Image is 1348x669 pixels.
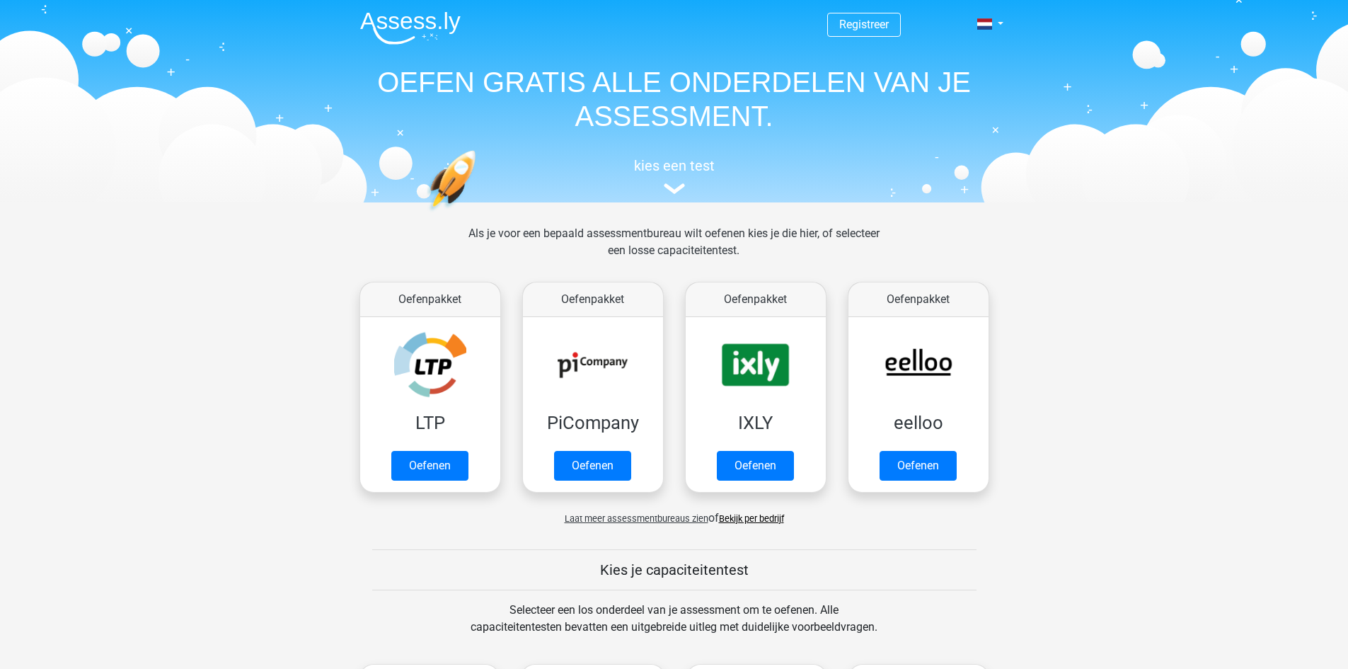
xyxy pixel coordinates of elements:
[457,602,891,653] div: Selecteer een los onderdeel van je assessment om te oefenen. Alle capaciteitentesten bevatten een...
[349,157,1000,174] h5: kies een test
[664,183,685,194] img: assessment
[839,18,889,31] a: Registreer
[360,11,461,45] img: Assessly
[717,451,794,481] a: Oefenen
[349,65,1000,133] h1: OEFEN GRATIS ALLE ONDERDELEN VAN JE ASSESSMENT.
[719,513,784,524] a: Bekijk per bedrijf
[349,157,1000,195] a: kies een test
[349,498,1000,527] div: of
[554,451,631,481] a: Oefenen
[880,451,957,481] a: Oefenen
[427,150,531,278] img: oefenen
[391,451,468,481] a: Oefenen
[372,561,977,578] h5: Kies je capaciteitentest
[565,513,708,524] span: Laat meer assessmentbureaus zien
[457,225,891,276] div: Als je voor een bepaald assessmentbureau wilt oefenen kies je die hier, of selecteer een losse ca...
